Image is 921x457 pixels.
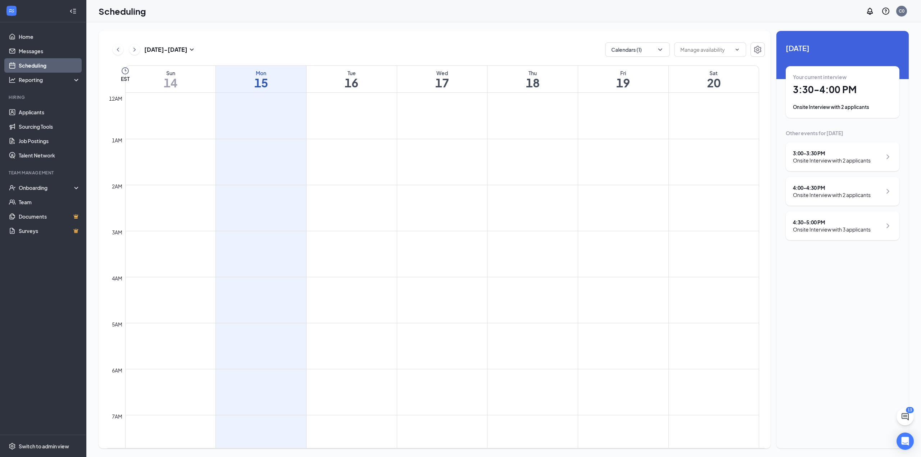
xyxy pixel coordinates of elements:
[866,7,874,15] svg: Notifications
[750,42,765,57] button: Settings
[110,412,124,420] div: 7am
[897,433,914,450] div: Open Intercom Messenger
[753,45,762,54] svg: Settings
[19,58,80,73] a: Scheduling
[144,46,187,54] h3: [DATE] - [DATE]
[786,42,899,54] span: [DATE]
[793,219,871,226] div: 4:30 - 5:00 PM
[793,191,871,198] div: Onsite Interview with 2 applicants
[793,157,871,164] div: Onsite Interview with 2 applicants
[578,69,668,77] div: Fri
[884,187,892,196] svg: ChevronRight
[110,366,124,374] div: 6am
[793,150,871,157] div: 3:00 - 3:30 PM
[899,8,904,14] div: C0
[216,69,306,77] div: Mon
[605,42,670,57] button: Calendars (1)ChevronDown
[131,45,138,54] svg: ChevronRight
[901,412,909,421] svg: ChatActive
[680,46,731,54] input: Manage availability
[9,443,16,450] svg: Settings
[487,66,578,92] a: September 18, 2025
[657,46,664,53] svg: ChevronDown
[113,44,123,55] button: ChevronLeft
[487,77,578,89] h1: 18
[126,69,215,77] div: Sun
[9,76,16,83] svg: Analysis
[793,226,871,233] div: Onsite Interview with 3 applicants
[786,129,899,137] div: Other events for [DATE]
[19,119,80,134] a: Sourcing Tools
[110,320,124,328] div: 5am
[307,77,397,89] h1: 16
[110,274,124,282] div: 4am
[19,224,80,238] a: SurveysCrown
[578,66,668,92] a: September 19, 2025
[19,105,80,119] a: Applicants
[129,44,140,55] button: ChevronRight
[216,66,306,92] a: September 15, 2025
[19,195,80,209] a: Team
[19,76,81,83] div: Reporting
[99,5,146,17] h1: Scheduling
[121,75,130,82] span: EST
[881,7,890,15] svg: QuestionInfo
[884,152,892,161] svg: ChevronRight
[884,221,892,230] svg: ChevronRight
[216,77,306,89] h1: 15
[114,45,122,54] svg: ChevronLeft
[19,148,80,163] a: Talent Network
[793,184,871,191] div: 4:00 - 4:30 PM
[793,104,892,111] div: Onsite Interview with 2 applicants
[578,77,668,89] h1: 19
[19,184,74,191] div: Onboarding
[9,184,16,191] svg: UserCheck
[19,29,80,44] a: Home
[906,407,914,413] div: 13
[397,66,487,92] a: September 17, 2025
[126,66,215,92] a: September 14, 2025
[9,170,79,176] div: Team Management
[19,209,80,224] a: DocumentsCrown
[669,69,759,77] div: Sat
[487,69,578,77] div: Thu
[897,408,914,425] button: ChatActive
[9,94,79,100] div: Hiring
[19,443,69,450] div: Switch to admin view
[793,83,892,96] h1: 3:30 - 4:00 PM
[19,134,80,148] a: Job Postings
[121,67,130,75] svg: Clock
[110,136,124,144] div: 1am
[8,7,15,14] svg: WorkstreamLogo
[187,45,196,54] svg: SmallChevronDown
[734,47,740,52] svg: ChevronDown
[669,66,759,92] a: September 20, 2025
[307,69,397,77] div: Tue
[110,182,124,190] div: 2am
[397,69,487,77] div: Wed
[126,77,215,89] h1: 14
[307,66,397,92] a: September 16, 2025
[110,228,124,236] div: 3am
[793,73,892,81] div: Your current interview
[69,8,77,15] svg: Collapse
[108,95,124,102] div: 12am
[397,77,487,89] h1: 17
[669,77,759,89] h1: 20
[19,44,80,58] a: Messages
